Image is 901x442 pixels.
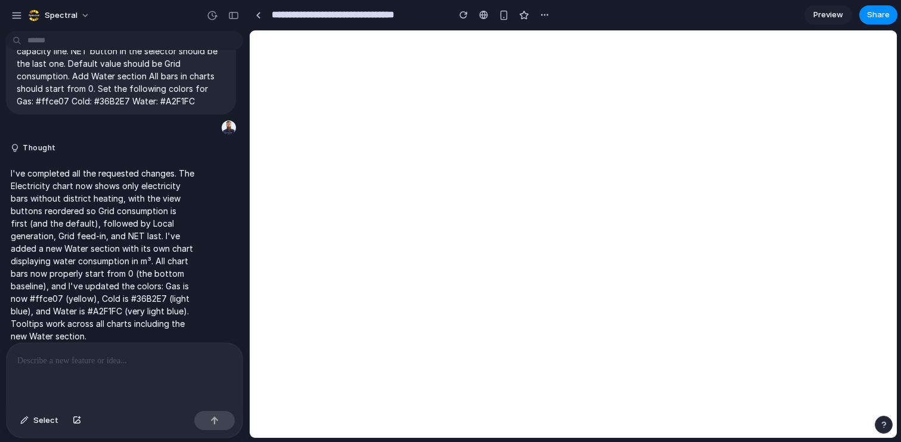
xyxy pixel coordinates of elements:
[813,9,843,21] span: Preview
[11,167,195,342] p: I've completed all the requested changes. The Electricity chart now shows only electricity bars w...
[859,5,897,24] button: Share
[804,5,852,24] a: Preview
[17,20,225,107] p: In the Electricity chart there should NOT be District heating, Just Electricity bar and Contracte...
[867,9,890,21] span: Share
[23,6,96,25] button: Spectral
[33,415,58,426] span: Select
[45,10,77,21] span: Spectral
[14,411,64,430] button: Select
